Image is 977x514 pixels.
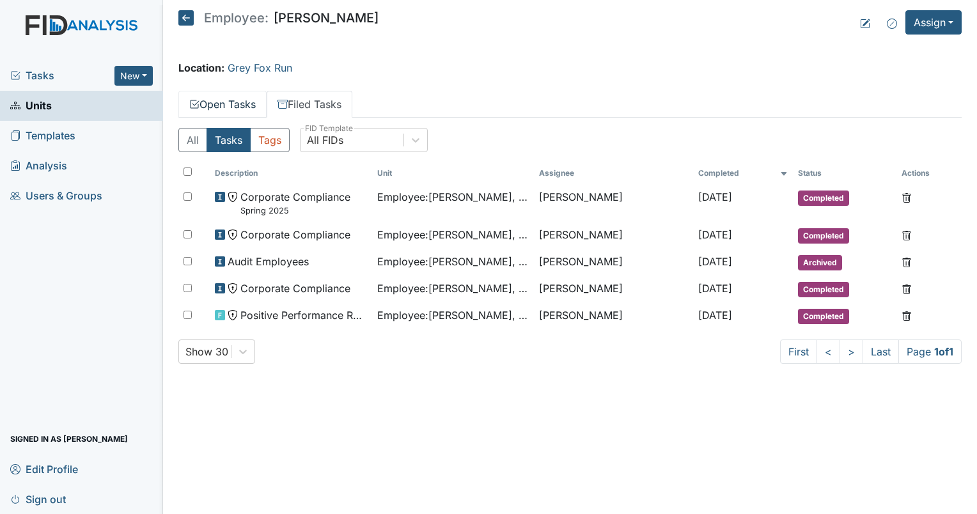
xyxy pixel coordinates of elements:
button: Tags [250,128,290,152]
span: Completed [798,282,849,297]
span: Sign out [10,489,66,509]
span: Edit Profile [10,459,78,479]
small: Spring 2025 [240,205,350,217]
span: Corporate Compliance [240,227,350,242]
span: Templates [10,126,75,146]
div: Filed Tasks [178,128,962,364]
nav: task-pagination [780,339,962,364]
span: [DATE] [698,309,732,322]
span: [DATE] [698,282,732,295]
div: Type filter [178,128,290,152]
span: Users & Groups [10,186,102,206]
span: Audit Employees [228,254,309,269]
a: First [780,339,817,364]
span: Employee : [PERSON_NAME], [PERSON_NAME] [377,254,529,269]
span: Corporate Compliance Spring 2025 [240,189,350,217]
span: Employee: [204,12,269,24]
th: Assignee [534,162,693,184]
button: All [178,128,207,152]
strong: 1 of 1 [934,345,953,358]
td: [PERSON_NAME] [534,302,693,329]
span: Employee : [PERSON_NAME], [PERSON_NAME] [377,189,529,205]
th: Toggle SortBy [693,162,793,184]
a: Grey Fox Run [228,61,292,74]
button: New [114,66,153,86]
span: Completed [798,309,849,324]
span: Employee : [PERSON_NAME], [PERSON_NAME] [377,308,529,323]
span: Corporate Compliance [240,281,350,296]
button: Assign [905,10,962,35]
a: Open Tasks [178,91,267,118]
td: [PERSON_NAME] [534,222,693,249]
span: Units [10,96,52,116]
a: Filed Tasks [267,91,352,118]
a: Tasks [10,68,114,83]
span: Archived [798,255,842,270]
span: Completed [798,191,849,206]
a: < [817,339,840,364]
th: Toggle SortBy [210,162,372,184]
span: [DATE] [698,255,732,268]
span: [DATE] [698,228,732,241]
input: Toggle All Rows Selected [184,167,192,176]
a: Delete [902,189,912,205]
a: Delete [902,308,912,323]
div: Show 30 [185,344,228,359]
h5: [PERSON_NAME] [178,10,379,26]
span: Analysis [10,156,67,176]
div: All FIDs [307,132,343,148]
td: [PERSON_NAME] [534,184,693,222]
span: Positive Performance Review [240,308,367,323]
th: Actions [896,162,960,184]
span: Signed in as [PERSON_NAME] [10,429,128,449]
span: Employee : [PERSON_NAME], [PERSON_NAME] [377,227,529,242]
th: Toggle SortBy [372,162,535,184]
th: Toggle SortBy [793,162,896,184]
a: Last [863,339,899,364]
span: [DATE] [698,191,732,203]
a: Delete [902,281,912,296]
strong: Location: [178,61,224,74]
a: > [840,339,863,364]
span: Page [898,339,962,364]
button: Tasks [207,128,251,152]
span: Employee : [PERSON_NAME], [PERSON_NAME] [377,281,529,296]
td: [PERSON_NAME] [534,276,693,302]
a: Delete [902,227,912,242]
span: Completed [798,228,849,244]
a: Delete [902,254,912,269]
td: [PERSON_NAME] [534,249,693,276]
